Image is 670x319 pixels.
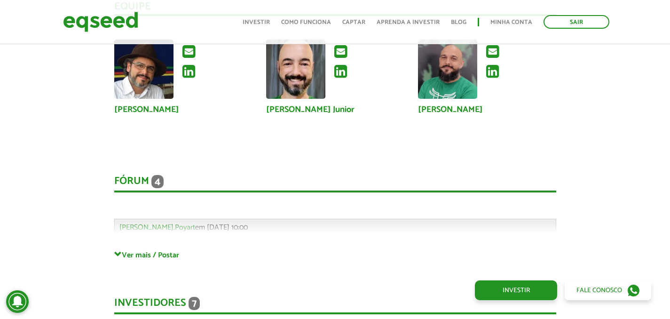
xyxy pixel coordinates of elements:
a: Sair [544,15,609,29]
a: Ver perfil do usuário. [418,40,477,99]
span: em [DATE] 10:00 [119,221,248,234]
img: Foto de Sérgio Hilton Berlotto Junior [266,40,325,99]
a: Ver perfil do usuário. [266,40,325,99]
img: Foto de Xisto Alves de Souza Junior [114,40,173,99]
a: Investir [243,19,270,25]
img: EqSeed [63,9,138,34]
a: [PERSON_NAME] [418,105,483,114]
a: Captar [342,19,365,25]
a: [PERSON_NAME] Junior [266,105,355,114]
a: Blog [451,19,466,25]
span: 7 [189,297,200,310]
a: Como funciona [281,19,331,25]
div: Fórum [114,175,556,192]
a: Ver perfil do usuário. [114,40,173,99]
a: Investir [475,280,557,300]
div: Investidores [114,297,556,314]
a: Ver mais / Postar [114,250,556,259]
a: Minha conta [490,19,532,25]
span: 4 [151,175,164,188]
img: Foto de Josias de Souza [418,40,477,99]
a: Fale conosco [565,280,651,300]
a: Aprenda a investir [377,19,440,25]
a: [PERSON_NAME] [114,105,179,114]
